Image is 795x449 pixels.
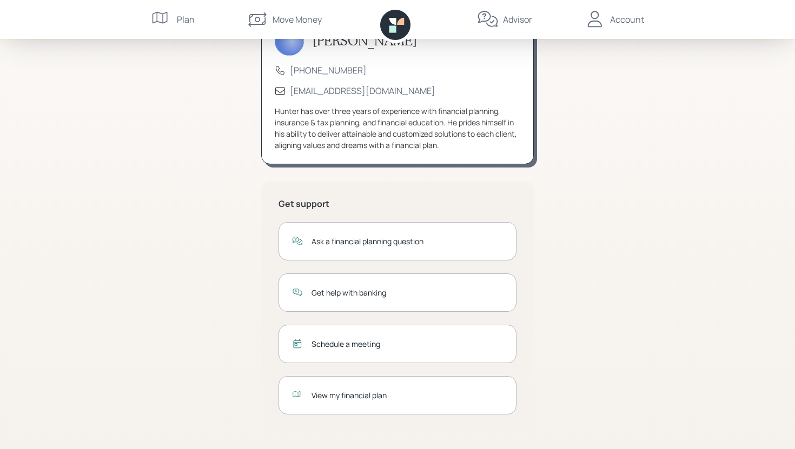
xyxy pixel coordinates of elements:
[312,236,503,247] div: Ask a financial planning question
[290,64,367,76] a: [PHONE_NUMBER]
[290,85,435,97] a: [EMAIL_ADDRESS][DOMAIN_NAME]
[279,199,516,209] h5: Get support
[273,13,322,26] div: Move Money
[312,287,503,298] div: Get help with banking
[313,33,417,49] h3: [PERSON_NAME]
[275,105,520,151] div: Hunter has over three years of experience with financial planning, insurance & tax planning, and ...
[177,13,195,26] div: Plan
[312,390,503,401] div: View my financial plan
[312,338,503,350] div: Schedule a meeting
[503,13,532,26] div: Advisor
[610,13,644,26] div: Account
